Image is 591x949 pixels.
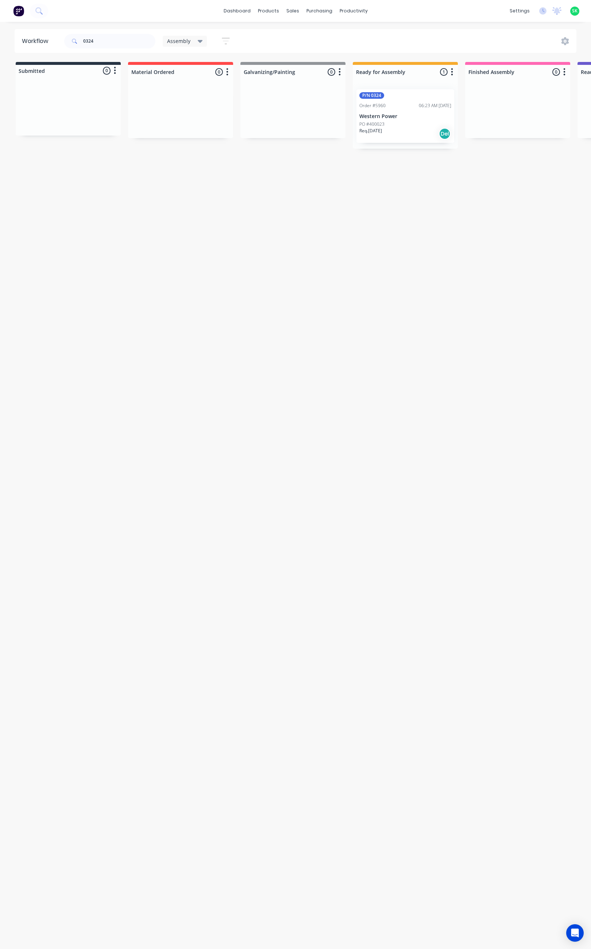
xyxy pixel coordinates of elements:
div: productivity [336,5,371,16]
span: SK [572,8,578,14]
p: Western Power [359,113,451,120]
div: 06:23 AM [DATE] [419,102,451,109]
img: Factory [13,5,24,16]
div: products [254,5,283,16]
span: Assembly [167,37,190,45]
div: Order #5960 [359,102,386,109]
div: settings [506,5,533,16]
p: PO #400023 [359,121,385,128]
a: dashboard [220,5,254,16]
div: sales [283,5,303,16]
div: Del [439,128,451,140]
div: Workflow [22,37,52,46]
div: Open Intercom Messenger [566,924,584,942]
div: purchasing [303,5,336,16]
input: Search for orders... [83,34,155,48]
div: P/N 0324Order #596006:23 AM [DATE]Western PowerPO #400023Req.[DATE]Del [356,89,454,143]
div: P/N 0324 [359,92,384,99]
p: Req. [DATE] [359,128,382,134]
